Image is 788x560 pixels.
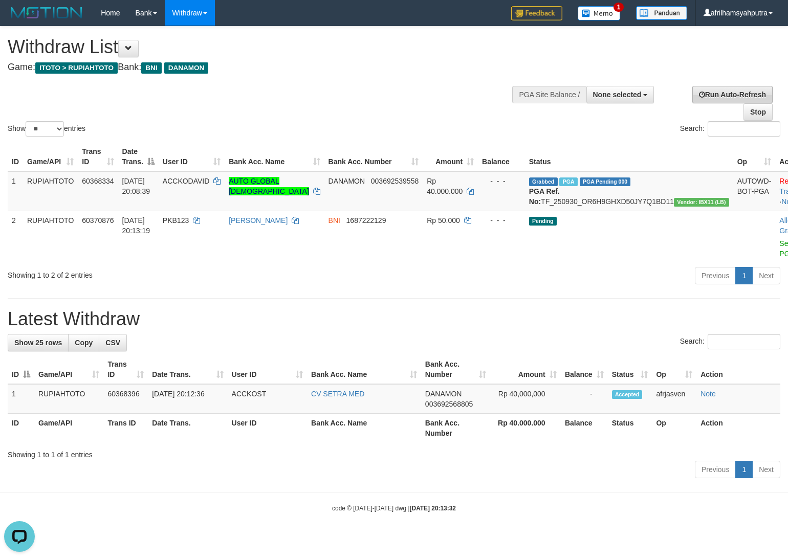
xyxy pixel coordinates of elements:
span: Rp 40.000.000 [427,177,463,195]
td: - [561,384,608,414]
th: Date Trans.: activate to sort column ascending [148,355,227,384]
span: 1 [614,3,624,12]
div: - - - [482,215,521,226]
th: Bank Acc. Number: activate to sort column ascending [421,355,490,384]
a: CV SETRA MED [311,390,364,398]
span: None selected [593,91,642,99]
td: RUPIAHTOTO [34,384,103,414]
span: Accepted [612,390,643,399]
th: ID [8,414,34,443]
img: panduan.png [636,6,687,20]
th: Action [696,355,780,384]
th: Date Trans.: activate to sort column descending [118,142,159,171]
th: Game/API: activate to sort column ascending [23,142,78,171]
th: Game/API: activate to sort column ascending [34,355,103,384]
td: 2 [8,211,23,263]
div: Showing 1 to 2 of 2 entries [8,266,321,280]
a: Run Auto-Refresh [692,86,773,103]
th: User ID [228,414,307,443]
a: Next [752,461,780,478]
th: Bank Acc. Name: activate to sort column ascending [225,142,324,171]
input: Search: [708,334,780,349]
a: 1 [735,461,753,478]
small: code © [DATE]-[DATE] dwg | [332,505,456,512]
th: Bank Acc. Number: activate to sort column ascending [324,142,423,171]
a: CSV [99,334,127,351]
a: Copy [68,334,99,351]
td: [DATE] 20:12:36 [148,384,227,414]
th: Balance [561,414,608,443]
td: 1 [8,171,23,211]
th: Trans ID [103,414,148,443]
span: Vendor URL: https://dashboard.q2checkout.com/secure [674,198,729,207]
span: BNI [141,62,161,74]
span: PGA Pending [580,177,631,186]
div: PGA Site Balance / [512,86,586,103]
a: Next [752,267,780,284]
span: Marked by afrjasven [559,177,577,186]
span: ACCKODAVID [163,177,210,185]
th: Bank Acc. Name: activate to sort column ascending [307,355,421,384]
th: Balance: activate to sort column ascending [561,355,608,384]
th: Amount: activate to sort column ascending [423,142,478,171]
th: Balance [478,142,525,171]
div: - - - [482,176,521,186]
th: Bank Acc. Number [421,414,490,443]
span: ITOTO > RUPIAHTOTO [35,62,118,74]
span: Copy 1687222129 to clipboard [346,216,386,225]
span: BNI [329,216,340,225]
span: Grabbed [529,177,558,186]
b: PGA Ref. No: [529,187,560,206]
h1: Latest Withdraw [8,309,780,329]
span: Show 25 rows [14,339,62,347]
a: AUTO GLOBAL [DEMOGRAPHIC_DATA] [229,177,309,195]
th: User ID: activate to sort column ascending [228,355,307,384]
button: Open LiveChat chat widget [4,4,35,35]
div: Showing 1 to 1 of 1 entries [8,445,780,460]
th: Op [652,414,696,443]
th: Amount: activate to sort column ascending [490,355,560,384]
td: Rp 40,000,000 [490,384,560,414]
img: MOTION_logo.png [8,5,85,20]
th: ID: activate to sort column descending [8,355,34,384]
a: Previous [695,461,736,478]
th: ID [8,142,23,171]
span: 60370876 [82,216,114,225]
td: 60368396 [103,384,148,414]
h4: Game: Bank: [8,62,515,73]
label: Search: [680,121,780,137]
th: Op: activate to sort column ascending [733,142,776,171]
td: RUPIAHTOTO [23,171,78,211]
input: Search: [708,121,780,137]
button: None selected [586,86,654,103]
th: Bank Acc. Name [307,414,421,443]
span: Copy [75,339,93,347]
h1: Withdraw List [8,37,515,57]
span: Pending [529,217,557,226]
th: User ID: activate to sort column ascending [159,142,225,171]
td: ACCKOST [228,384,307,414]
th: Rp 40.000.000 [490,414,560,443]
span: [DATE] 20:08:39 [122,177,150,195]
th: Game/API [34,414,103,443]
span: CSV [105,339,120,347]
th: Action [696,414,780,443]
td: RUPIAHTOTO [23,211,78,263]
th: Status [608,414,652,443]
span: [DATE] 20:13:19 [122,216,150,235]
label: Search: [680,334,780,349]
th: Op: activate to sort column ascending [652,355,696,384]
span: PKB123 [163,216,189,225]
span: DANAMON [164,62,209,74]
td: AUTOWD-BOT-PGA [733,171,776,211]
a: Stop [743,103,773,121]
th: Trans ID: activate to sort column ascending [103,355,148,384]
td: 1 [8,384,34,414]
a: Show 25 rows [8,334,69,351]
img: Feedback.jpg [511,6,562,20]
td: afrjasven [652,384,696,414]
label: Show entries [8,121,85,137]
span: DANAMON [425,390,462,398]
span: Copy 003692539558 to clipboard [371,177,419,185]
th: Trans ID: activate to sort column ascending [78,142,118,171]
